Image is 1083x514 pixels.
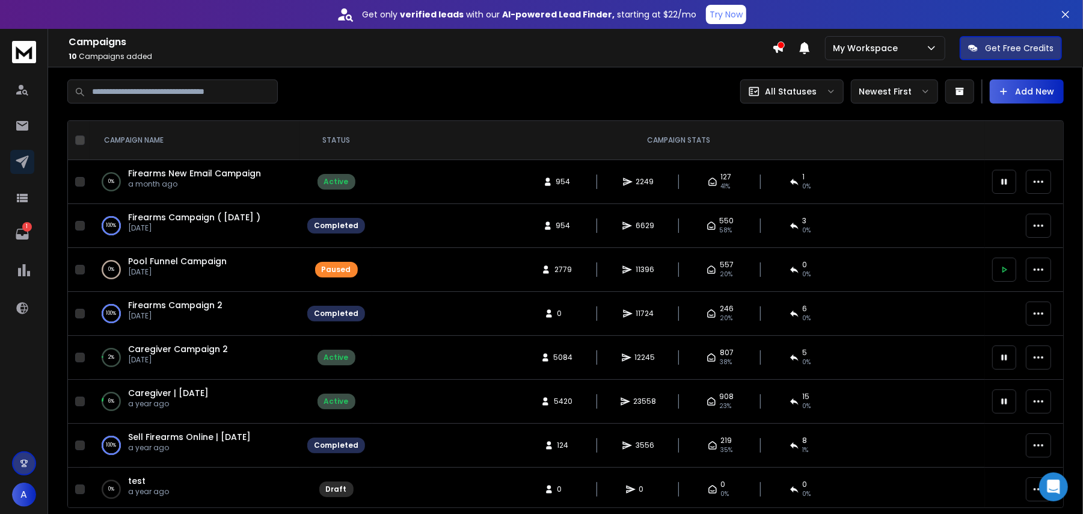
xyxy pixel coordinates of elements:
span: 5420 [554,397,572,406]
p: a month ago [128,179,261,189]
td: 100%Firearms Campaign ( [DATE] )[DATE] [90,204,300,248]
span: 58 % [720,226,732,235]
a: Caregiver | [DATE] [128,387,209,399]
span: 2249 [636,177,654,187]
button: Get Free Credits [960,36,1062,60]
td: 0%Pool Funnel Campaign[DATE] [90,248,300,292]
p: 100 % [106,439,117,451]
a: Firearms New Email Campaign [128,167,261,179]
button: Try Now [706,5,746,24]
button: A [12,483,36,507]
td: 100%Sell Firearms Online | [DATE]a year ago [90,424,300,468]
div: Open Intercom Messenger [1039,472,1068,501]
a: Firearms Campaign ( [DATE] ) [128,211,260,223]
th: CAMPAIGN NAME [90,121,300,160]
span: 5 [803,348,808,358]
p: a year ago [128,399,209,409]
td: 0%Firearms New Email Campaigna month ago [90,160,300,204]
div: Active [324,353,349,362]
div: Active [324,177,349,187]
p: 100 % [106,220,117,232]
img: logo [12,41,36,63]
span: 6 [803,304,808,314]
td: 0%testa year ago [90,468,300,512]
span: 11724 [636,309,654,318]
a: Firearms Campaign 2 [128,299,222,311]
span: 807 [720,348,734,358]
div: Completed [314,221,358,231]
p: 2 % [108,351,114,364]
span: Pool Funnel Campaign [128,255,227,267]
span: 908 [720,392,734,401]
p: a year ago [128,443,251,453]
span: 0 % [803,226,811,235]
p: Get only with our starting at $22/mo [362,8,696,20]
span: 0 % [803,358,811,367]
span: 11396 [636,265,654,274]
span: 10 [69,51,77,61]
span: 0 % [803,401,811,411]
span: 954 [556,221,571,231]
p: [DATE] [128,311,222,321]
td: 2%Caregiver Campaign 2[DATE] [90,336,300,380]
p: 0 % [108,483,114,495]
span: 41 % [721,182,731,191]
th: STATUS [300,121,372,160]
span: 3556 [636,441,654,450]
a: Caregiver Campaign 2 [128,343,228,355]
p: 0 % [108,264,114,276]
span: 0 % [803,314,811,323]
span: 557 [720,260,734,270]
span: 550 [720,216,734,226]
h1: Campaigns [69,35,772,49]
p: Get Free Credits [985,42,1054,54]
span: 0 [639,485,651,494]
span: 0 [557,309,569,318]
p: a year ago [128,487,169,497]
span: 219 [721,436,732,445]
span: 20 % [720,270,732,279]
p: Campaigns added [69,52,772,61]
button: Add New [990,79,1064,104]
span: 0 [803,260,808,270]
span: 2779 [554,265,572,274]
p: Try Now [710,8,743,20]
div: Paused [322,265,351,274]
p: [DATE] [128,223,260,233]
span: Sell Firearms Online | [DATE] [128,431,251,443]
span: 15 [803,392,810,401]
span: 0% [803,489,811,499]
span: 127 [721,172,732,182]
span: 5084 [554,353,573,362]
th: CAMPAIGN STATS [372,121,985,160]
span: 20 % [720,314,732,323]
span: 0 [557,485,569,494]
span: 3 [803,216,807,226]
span: 1 [803,172,805,182]
span: 23 % [720,401,732,411]
div: Completed [314,441,358,450]
span: 246 [720,304,734,314]
div: Active [324,397,349,406]
p: My Workspace [833,42,903,54]
p: 1 [22,222,32,232]
span: 0 % [803,270,811,279]
span: 6629 [636,221,654,231]
div: Completed [314,309,358,318]
p: All Statuses [765,85,817,98]
p: 100 % [106,308,117,320]
td: 100%Firearms Campaign 2[DATE] [90,292,300,336]
td: 6%Caregiver | [DATE]a year ago [90,380,300,424]
p: 6 % [108,395,114,407]
span: 1 % [803,445,809,455]
span: 0 % [803,182,811,191]
a: test [128,475,146,487]
span: 23558 [634,397,657,406]
span: 0 [721,480,726,489]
